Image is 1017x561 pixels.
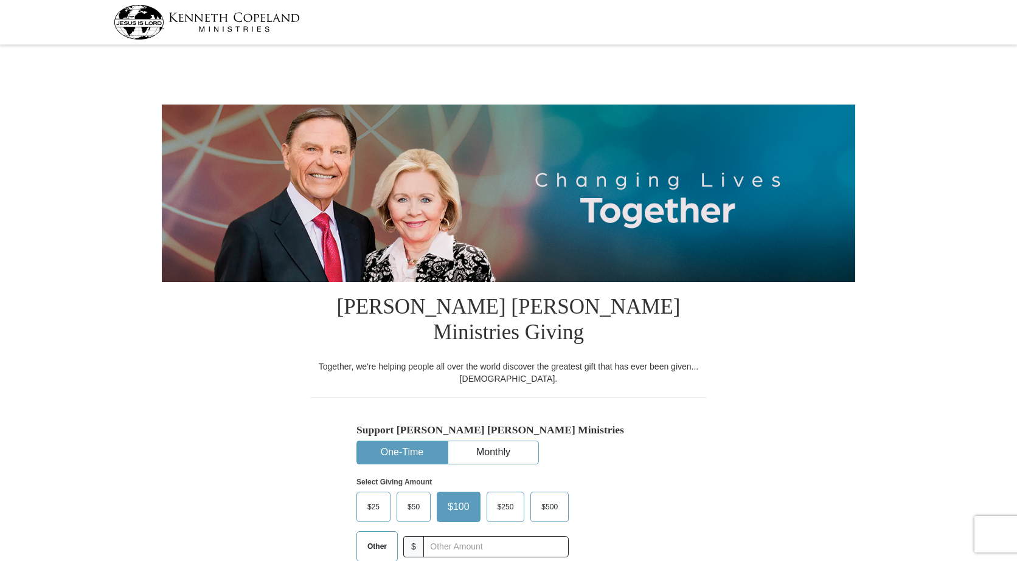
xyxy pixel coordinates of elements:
span: $25 [361,498,386,516]
h5: Support [PERSON_NAME] [PERSON_NAME] Ministries [356,424,661,436]
h1: [PERSON_NAME] [PERSON_NAME] Ministries Giving [311,282,706,360]
span: $50 [401,498,426,516]
span: $250 [491,498,520,516]
button: One-Time [357,441,447,464]
input: Other Amount [423,536,569,557]
span: $ [403,536,424,557]
button: Monthly [448,441,538,464]
strong: Select Giving Amount [356,478,432,486]
div: Together, we're helping people all over the world discover the greatest gift that has ever been g... [311,360,706,385]
span: Other [361,537,393,556]
img: kcm-header-logo.svg [114,5,300,40]
span: $100 [442,498,476,516]
span: $500 [535,498,564,516]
